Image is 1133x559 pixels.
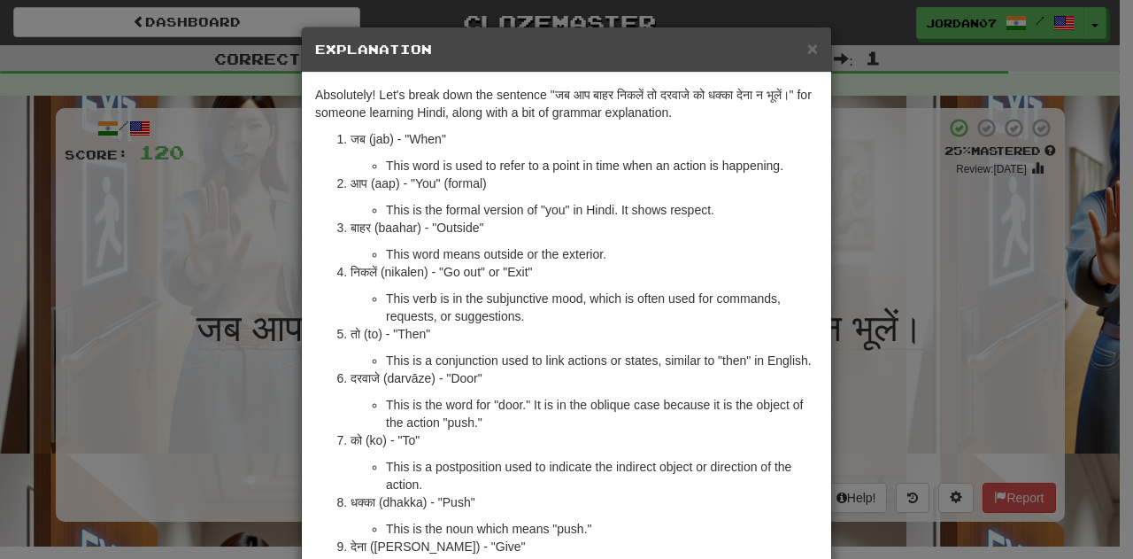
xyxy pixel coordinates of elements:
[351,219,818,237] p: बाहर (baahar) - "Outside"
[386,245,818,263] li: This word means outside or the exterior.
[386,520,818,538] li: This is the noun which means "push."
[351,263,818,281] p: निकलें (nikalen) - "Go out" or "Exit"
[807,39,818,58] button: Close
[315,41,818,58] h5: Explanation
[386,201,818,219] li: This is the formal version of "you" in Hindi. It shows respect.
[315,86,818,121] p: Absolutely! Let's break down the sentence "जब आप बाहर निकलें तो दरवाजे को धक्का देना न भूलें।" fo...
[351,325,818,343] p: तो (to) - "Then"
[807,38,818,58] span: ×
[386,157,818,175] li: This word is used to refer to a point in time when an action is happening.
[351,175,818,192] p: आप (aap) - "You" (formal)
[386,396,818,431] li: This is the word for "door." It is in the oblique case because it is the object of the action "pu...
[351,493,818,511] p: धक्का (dhakka) - "Push"
[386,352,818,369] li: This is a conjunction used to link actions or states, similar to "then" in English.
[351,130,818,148] p: जब (jab) - "When"
[386,290,818,325] li: This verb is in the subjunctive mood, which is often used for commands, requests, or suggestions.
[351,431,818,449] p: को (ko) - "To"
[351,538,818,555] p: देना ([PERSON_NAME]) - "Give"
[351,369,818,387] p: दरवाजे (darvāze) - "Door"
[386,458,818,493] li: This is a postposition used to indicate the indirect object or direction of the action.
